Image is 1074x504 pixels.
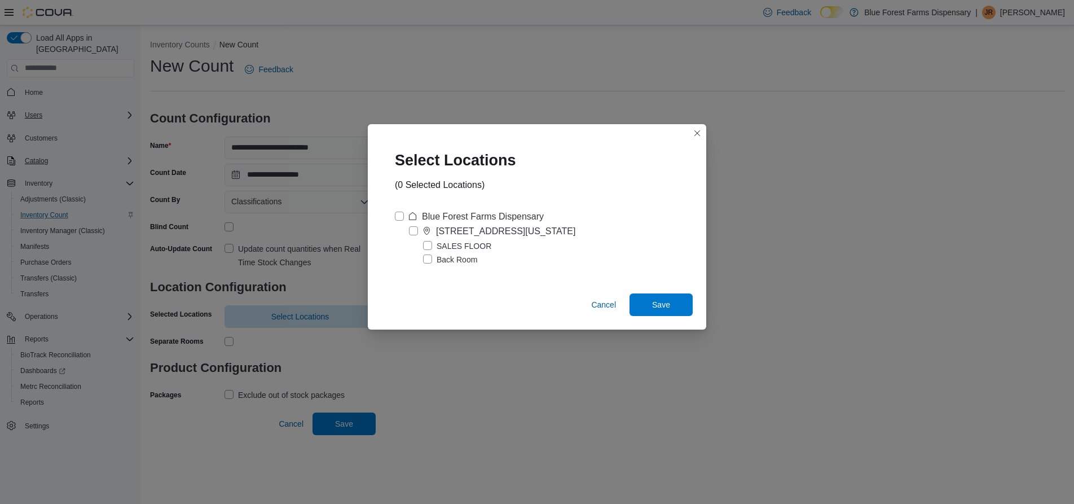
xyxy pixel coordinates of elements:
div: Select Locations [381,138,539,178]
div: Blue Forest Farms Dispensary [422,210,544,223]
button: Save [630,293,693,316]
span: Cancel [591,299,616,310]
div: [STREET_ADDRESS][US_STATE] [436,225,575,238]
label: SALES FLOOR [423,239,491,253]
button: Closes this modal window [690,126,704,140]
button: Cancel [587,293,620,316]
div: (0 Selected Locations) [395,178,485,192]
span: Save [652,299,670,310]
label: Back Room [423,253,477,266]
